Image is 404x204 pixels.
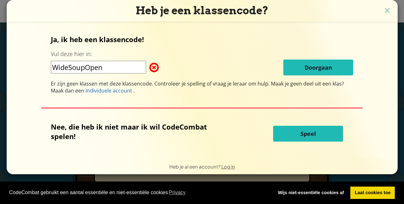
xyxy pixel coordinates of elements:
[9,188,269,197] span: CodeCombat gebruikt een aantal essentiële en niet-essentiële cookies
[51,122,232,141] p: Nee, die heb ik niet maar ik wil CodeCombat spelen!
[51,50,92,58] label: Vul deze hier in:
[51,80,344,94] span: Maak je geen deel uit een klas? Maak dan een
[51,35,353,44] p: Ja, ik heb een klassencode!
[132,87,135,94] span: .
[273,126,343,142] button: Speel
[383,6,391,16] img: close icon
[136,4,268,17] span: Heb je een klassencode?
[221,163,235,169] a: Log in
[305,64,332,71] span: Doorgaan
[51,80,271,87] span: Er zijn geen klassen met deze klassencode. Controleer je spelling of vraag je leraar om hulp.
[85,87,132,94] span: Individuele account
[169,163,221,169] span: Heb je al een account?
[273,187,348,199] a: deny cookies
[350,187,395,199] a: allow cookies
[300,130,316,137] span: Speel
[168,188,187,197] a: learn more about cookies
[283,60,353,75] button: Doorgaan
